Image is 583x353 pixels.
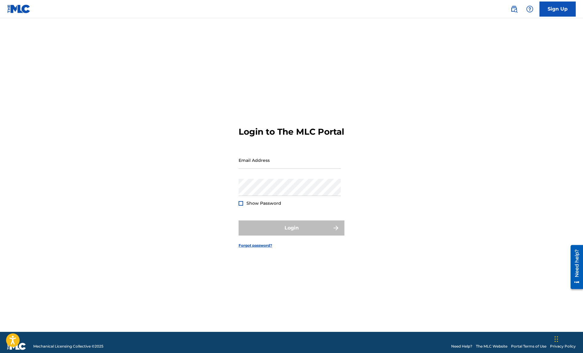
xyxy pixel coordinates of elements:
[7,343,26,350] img: logo
[553,324,583,353] iframe: Chat Widget
[451,344,472,349] a: Need Help?
[33,344,103,349] span: Mechanical Licensing Collective © 2025
[566,242,583,292] iframe: Resource Center
[246,201,281,206] span: Show Password
[524,3,536,15] div: Help
[7,5,31,13] img: MLC Logo
[555,330,558,348] div: Drag
[508,3,520,15] a: Public Search
[510,5,518,13] img: search
[539,2,576,17] a: Sign Up
[476,344,507,349] a: The MLC Website
[239,243,272,248] a: Forgot password?
[526,5,533,13] img: help
[511,344,546,349] a: Portal Terms of Use
[550,344,576,349] a: Privacy Policy
[239,127,344,137] h3: Login to The MLC Portal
